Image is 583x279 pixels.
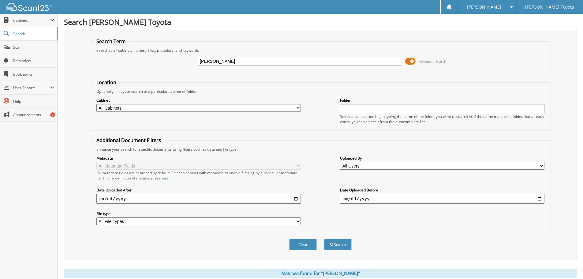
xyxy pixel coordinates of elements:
[13,99,54,104] span: Help
[419,59,446,64] span: Advanced Search
[96,170,301,181] div: All metadata fields are searched by default. Select a cabinet with metadata to enable filtering b...
[340,194,544,204] input: end
[13,112,54,117] span: Announcements
[96,187,301,193] label: Date Uploaded After
[324,239,352,250] button: Search
[64,17,577,27] h1: Search [PERSON_NAME] Toyota
[340,114,544,124] div: Select a cabinet and begin typing the name of the folder you want to search in. If the name match...
[93,38,129,45] legend: Search Term
[93,147,547,152] div: Enhance your search for specific documents using filters such as date and file type.
[161,175,169,181] a: here
[340,187,544,193] label: Date Uploaded Before
[96,211,301,216] label: File type
[93,137,164,144] legend: Additional Document Filters
[525,5,574,9] span: [PERSON_NAME] Toyota
[64,269,577,278] div: Matches found for "[PERSON_NAME]"
[96,98,301,103] label: Cabinet
[13,58,54,63] span: Reminders
[340,98,544,103] label: Folder
[96,156,301,161] label: Metadata
[13,45,54,50] span: Scan
[13,18,50,23] span: Cabinets
[93,48,547,53] div: Searches all cabinets, folders, files, metadata, and keywords
[340,156,544,161] label: Uploaded By
[13,72,54,77] span: Bookmarks
[289,239,317,250] button: Clear
[13,85,50,90] span: User Reports
[96,194,301,204] input: start
[93,79,119,86] legend: Location
[13,31,54,36] span: Search
[50,112,55,117] div: 7
[6,3,52,11] img: scan123-logo-white.svg
[467,5,501,9] span: [PERSON_NAME]
[93,89,547,94] div: Optionally limit your search to a particular cabinet or folder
